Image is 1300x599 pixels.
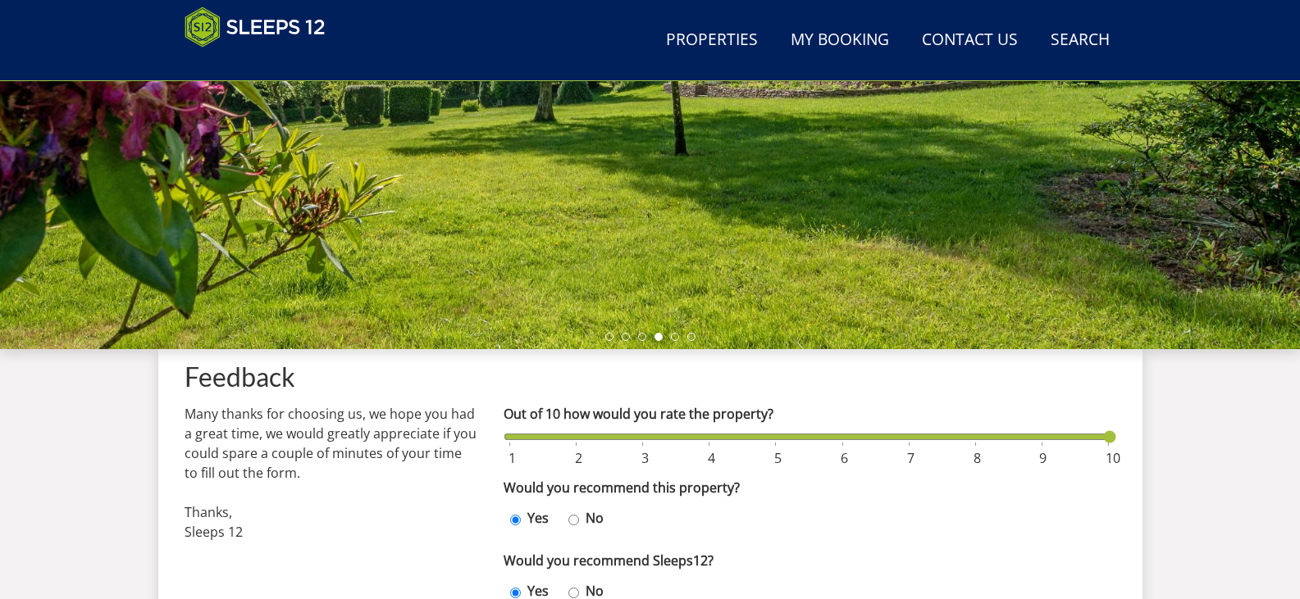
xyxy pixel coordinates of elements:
label: Out of 10 how would you rate the property? [504,404,1116,424]
label: Yes [521,508,555,528]
p: Many thanks for choosing us, we hope you had a great time, we would greatly appreciate if you cou... [185,404,477,542]
a: My Booking [784,22,896,59]
iframe: LiveChat chat widget [978,14,1300,599]
a: Contact Us [915,22,1024,59]
iframe: Customer reviews powered by Trustpilot [176,57,349,71]
label: No [579,508,610,528]
label: Would you recommend Sleeps12? [504,551,1116,570]
a: Properties [659,22,764,59]
img: Sleeps 12 [185,7,326,48]
label: Would you recommend this property? [504,478,1116,497]
h1: Feedback [185,362,1116,391]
